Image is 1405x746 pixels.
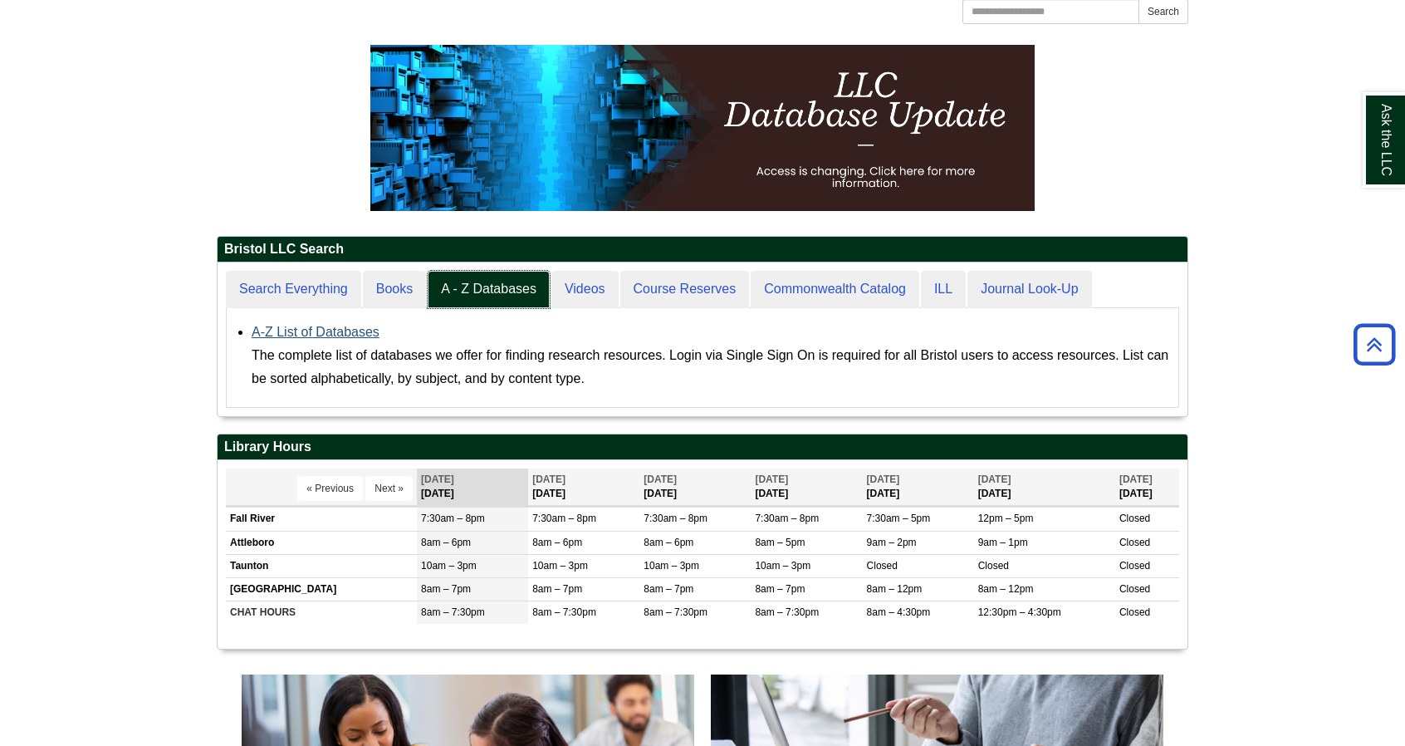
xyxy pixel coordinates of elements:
span: 9am – 2pm [867,537,917,548]
th: [DATE] [528,469,639,506]
span: Closed [978,560,1009,572]
th: [DATE] [974,469,1115,506]
a: Course Reserves [620,271,750,308]
span: 8am – 7:30pm [644,606,707,618]
th: [DATE] [417,469,528,506]
span: 8am – 5pm [755,537,805,548]
th: [DATE] [1115,469,1179,506]
td: Fall River [226,508,417,531]
span: [DATE] [532,474,565,485]
span: 12pm – 5pm [978,513,1034,524]
span: 7:30am – 8pm [644,513,707,524]
span: Closed [1119,513,1150,524]
span: 10am – 3pm [755,560,810,572]
h2: Library Hours [218,434,1187,460]
span: [DATE] [755,474,788,485]
span: 7:30am – 8pm [421,513,485,524]
td: Taunton [226,554,417,577]
span: 8am – 7pm [755,583,805,595]
a: A - Z Databases [428,271,550,308]
a: Search Everything [226,271,361,308]
th: [DATE] [751,469,862,506]
span: 8am – 6pm [421,537,471,548]
a: Back to Top [1348,333,1401,356]
span: 8am – 7pm [421,583,471,595]
span: 10am – 3pm [421,560,477,572]
img: HTML tutorial [370,45,1035,211]
span: 8am – 12pm [867,583,923,595]
th: [DATE] [863,469,974,506]
span: [DATE] [978,474,1011,485]
div: The complete list of databases we offer for finding research resources. Login via Single Sign On ... [252,344,1170,390]
a: ILL [921,271,966,308]
span: 7:30am – 8pm [755,513,819,524]
span: [DATE] [867,474,900,485]
a: Journal Look-Up [967,271,1091,308]
span: 8am – 12pm [978,583,1034,595]
th: [DATE] [639,469,751,506]
td: Attleboro [226,531,417,554]
span: Closed [1119,583,1150,595]
a: A-Z List of Databases [252,325,379,339]
a: Videos [551,271,619,308]
span: 10am – 3pm [532,560,588,572]
span: 10am – 3pm [644,560,699,572]
span: 7:30am – 5pm [867,513,931,524]
span: Closed [1119,606,1150,618]
span: 7:30am – 8pm [532,513,596,524]
span: 8am – 7:30pm [421,606,485,618]
h2: Bristol LLC Search [218,237,1187,263]
span: [DATE] [644,474,677,485]
td: [GEOGRAPHIC_DATA] [226,577,417,601]
span: 8am – 6pm [532,537,582,548]
span: 8am – 6pm [644,537,693,548]
span: 8am – 7:30pm [532,606,596,618]
a: Books [363,271,426,308]
span: Closed [1119,537,1150,548]
a: Commonwealth Catalog [751,271,919,308]
span: Closed [1119,560,1150,572]
span: 9am – 1pm [978,537,1028,548]
span: [DATE] [1119,474,1153,485]
span: 8am – 7:30pm [755,606,819,618]
span: 8am – 7pm [644,583,693,595]
td: CHAT HOURS [226,601,417,624]
span: Closed [867,560,898,572]
span: 8am – 4:30pm [867,606,931,618]
button: Next » [365,476,413,501]
span: 8am – 7pm [532,583,582,595]
button: « Previous [297,476,363,501]
span: 12:30pm – 4:30pm [978,606,1061,618]
span: [DATE] [421,474,454,485]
